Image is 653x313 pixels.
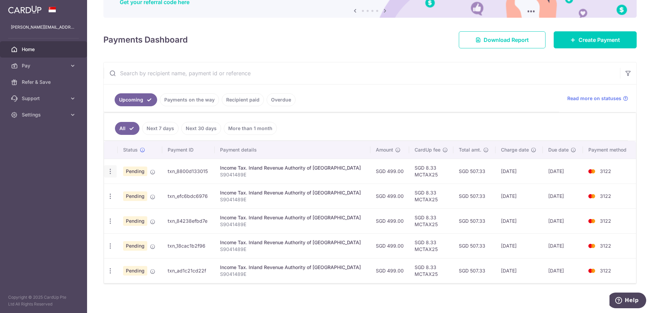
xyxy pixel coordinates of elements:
[142,122,179,135] a: Next 7 days
[220,271,365,278] p: S9041489E
[501,146,529,153] span: Charge date
[115,122,139,135] a: All
[220,189,365,196] div: Income Tax. Inland Revenue Authority of [GEOGRAPHIC_DATA]
[496,159,543,184] td: [DATE]
[370,258,409,283] td: SGD 499.00
[548,146,569,153] span: Due date
[8,5,41,14] img: CardUp
[376,146,393,153] span: Amount
[453,159,495,184] td: SGD 507.33
[370,233,409,258] td: SGD 499.00
[567,95,621,102] span: Read more on statuses
[409,159,453,184] td: SGD 8.33 MCTAX25
[370,184,409,208] td: SGD 499.00
[453,258,495,283] td: SGD 507.33
[543,184,583,208] td: [DATE]
[181,122,221,135] a: Next 30 days
[409,233,453,258] td: SGD 8.33 MCTAX25
[496,258,543,283] td: [DATE]
[585,267,599,275] img: Bank Card
[22,95,67,102] span: Support
[600,268,611,273] span: 3122
[162,141,215,159] th: Payment ID
[22,111,67,118] span: Settings
[220,264,365,271] div: Income Tax. Inland Revenue Authority of [GEOGRAPHIC_DATA]
[123,216,147,226] span: Pending
[123,191,147,201] span: Pending
[453,208,495,233] td: SGD 507.33
[220,171,365,178] p: S9041489E
[543,208,583,233] td: [DATE]
[370,159,409,184] td: SGD 499.00
[554,31,637,48] a: Create Payment
[370,208,409,233] td: SGD 499.00
[409,208,453,233] td: SGD 8.33 MCTAX25
[103,34,188,46] h4: Payments Dashboard
[543,258,583,283] td: [DATE]
[496,208,543,233] td: [DATE]
[543,233,583,258] td: [DATE]
[220,196,365,203] p: S9041489E
[583,141,636,159] th: Payment method
[453,233,495,258] td: SGD 507.33
[585,192,599,200] img: Bank Card
[585,217,599,225] img: Bank Card
[600,168,611,174] span: 3122
[162,208,215,233] td: txn_84238efbd7e
[224,122,277,135] a: More than 1 month
[409,258,453,283] td: SGD 8.33 MCTAX25
[115,93,157,106] a: Upcoming
[496,233,543,258] td: [DATE]
[22,79,67,85] span: Refer & Save
[453,184,495,208] td: SGD 507.33
[162,159,215,184] td: txn_8800d133015
[162,184,215,208] td: txn_efc6bdc6976
[162,233,215,258] td: txn_18cac1b2f96
[123,266,147,276] span: Pending
[415,146,440,153] span: CardUp fee
[267,93,296,106] a: Overdue
[123,241,147,251] span: Pending
[600,218,611,224] span: 3122
[220,165,365,171] div: Income Tax. Inland Revenue Authority of [GEOGRAPHIC_DATA]
[220,239,365,246] div: Income Tax. Inland Revenue Authority of [GEOGRAPHIC_DATA]
[585,242,599,250] img: Bank Card
[496,184,543,208] td: [DATE]
[543,159,583,184] td: [DATE]
[600,193,611,199] span: 3122
[11,24,76,31] p: [PERSON_NAME][EMAIL_ADDRESS][DOMAIN_NAME]
[609,293,646,310] iframe: Opens a widget where you can find more information
[220,214,365,221] div: Income Tax. Inland Revenue Authority of [GEOGRAPHIC_DATA]
[123,167,147,176] span: Pending
[409,184,453,208] td: SGD 8.33 MCTAX25
[567,95,628,102] a: Read more on statuses
[459,146,481,153] span: Total amt.
[600,243,611,249] span: 3122
[22,62,67,69] span: Pay
[459,31,546,48] a: Download Report
[585,167,599,175] img: Bank Card
[220,246,365,253] p: S9041489E
[123,146,138,153] span: Status
[579,36,620,44] span: Create Payment
[104,62,620,84] input: Search by recipient name, payment id or reference
[160,93,219,106] a: Payments on the way
[484,36,529,44] span: Download Report
[222,93,264,106] a: Recipient paid
[220,221,365,228] p: S9041489E
[215,141,371,159] th: Payment details
[162,258,215,283] td: txn_ad1c21cd22f
[22,46,67,53] span: Home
